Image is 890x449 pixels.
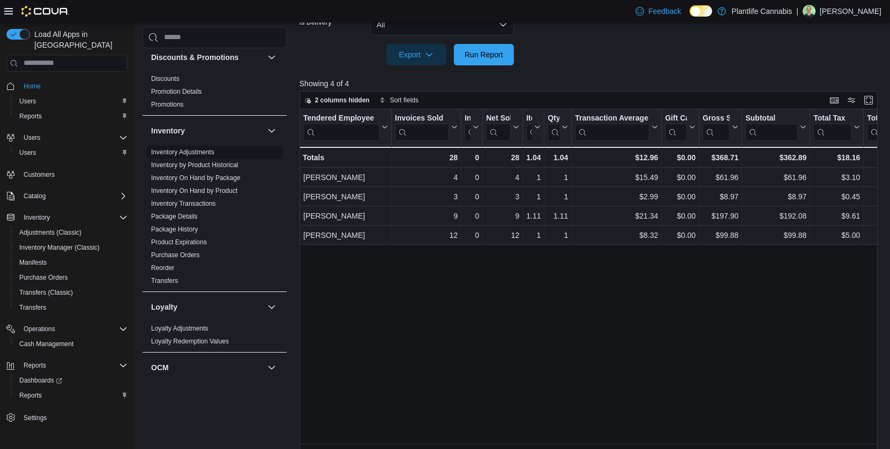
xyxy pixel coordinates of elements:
div: 1 [526,190,541,203]
div: $2.99 [575,190,658,203]
a: Loyalty Adjustments [151,325,208,332]
a: Purchase Orders [15,271,72,284]
div: $197.90 [702,209,738,222]
button: Reports [11,109,132,124]
div: Total Tax [813,113,851,123]
a: Discounts [151,75,180,83]
button: Purchase Orders [11,270,132,285]
button: Inventory [19,211,54,224]
div: Totals [303,151,388,164]
span: Customers [24,170,55,179]
span: Manifests [15,256,128,269]
a: Inventory by Product Historical [151,161,238,169]
button: Items Per Transaction [526,113,541,140]
div: 1.04 [548,151,568,164]
span: Operations [19,323,128,335]
div: 3 [395,190,458,203]
div: $3.10 [813,171,860,184]
div: $21.34 [575,209,658,222]
p: Plantlife Cannabis [731,5,792,18]
span: Inventory [24,213,50,222]
button: Users [19,131,44,144]
button: Invoices Sold [395,113,458,140]
button: Reports [19,359,50,372]
span: Adjustments (Classic) [19,228,81,237]
a: Inventory On Hand by Product [151,187,237,194]
div: 0 [465,151,479,164]
button: Inventory [151,125,263,136]
a: Reorder [151,264,174,272]
button: Transaction Average [575,113,658,140]
span: Inventory On Hand by Product [151,186,237,195]
div: $0.00 [665,209,695,222]
span: Operations [24,325,55,333]
span: OCM Weekly Inventory [151,385,217,393]
div: $0.00 [665,151,695,164]
button: Discounts & Promotions [265,51,278,64]
div: Transaction Average [575,113,649,140]
button: Home [2,78,132,94]
button: Catalog [2,189,132,204]
p: [PERSON_NAME] [820,5,881,18]
div: 0 [465,229,479,242]
div: Gross Sales [702,113,730,140]
div: $8.97 [745,190,806,203]
div: $15.49 [575,171,658,184]
div: OCM [143,383,287,400]
span: Package History [151,225,198,234]
div: 9 [395,209,458,222]
div: $192.08 [745,209,806,222]
span: Purchase Orders [151,251,200,259]
div: 9 [486,209,519,222]
div: 1 [548,171,568,184]
span: Catalog [24,192,46,200]
span: Users [15,146,128,159]
button: Reports [11,388,132,403]
div: Loyalty [143,322,287,352]
h3: Inventory [151,125,185,136]
div: [PERSON_NAME] [303,190,388,203]
div: $12.96 [575,151,658,164]
div: 28 [486,151,519,164]
div: $18.16 [813,151,860,164]
button: Discounts & Promotions [151,52,263,63]
button: All [370,14,514,35]
button: Net Sold [486,113,519,140]
span: Transfers (Classic) [15,286,128,299]
div: Subtotal [745,113,798,140]
a: Promotions [151,101,184,108]
a: Dashboards [15,374,66,387]
span: Promotion Details [151,87,202,96]
span: Transfers [15,301,128,314]
div: 1 [548,229,568,242]
div: $0.00 [665,190,695,203]
span: Dashboards [15,374,128,387]
button: Run Report [454,44,514,65]
span: Dashboards [19,376,62,385]
a: Settings [19,411,51,424]
span: Promotions [151,100,184,109]
span: Loyalty Adjustments [151,324,208,333]
div: 12 [395,229,458,242]
span: Users [19,97,36,106]
span: Transfers [19,303,46,312]
div: Transaction Average [575,113,649,123]
div: Subtotal [745,113,798,123]
div: 1 [548,190,568,203]
div: $61.96 [745,171,806,184]
div: 0 [465,190,479,203]
div: Gross Sales [702,113,730,123]
label: Is Delivery [300,18,332,27]
button: Transfers [11,300,132,315]
div: $99.88 [745,229,806,242]
a: Product Expirations [151,238,207,246]
div: $9.61 [813,209,860,222]
div: Tendered Employee [303,113,379,123]
button: Sort fields [375,94,423,107]
div: $5.00 [813,229,860,242]
div: $0.45 [813,190,860,203]
div: Total Tax [813,113,851,140]
div: Invoices Sold [395,113,449,140]
div: 4 [486,171,519,184]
